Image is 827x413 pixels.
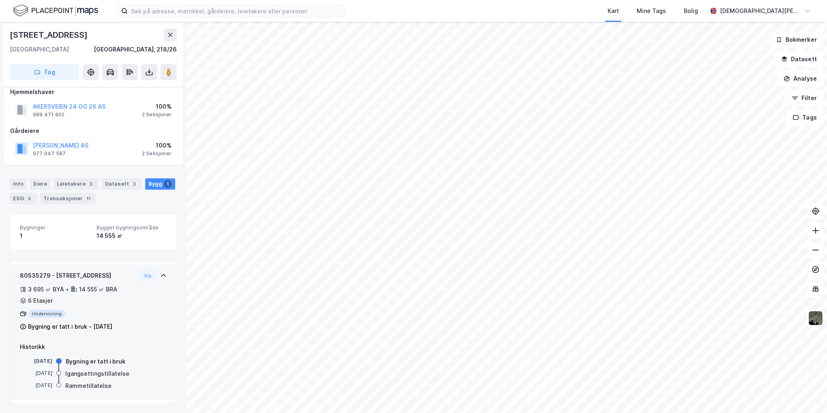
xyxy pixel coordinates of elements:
div: Bygg [145,178,175,190]
div: Transaksjoner [40,193,96,204]
div: [DATE] [20,370,52,377]
div: 2 Seksjoner [142,150,172,157]
div: Bolig [684,6,698,16]
div: 6 Etasjer [28,296,53,306]
div: Igangsettingstillatelse [65,369,129,379]
div: 80535279 - [STREET_ADDRESS] [20,271,135,280]
div: 977 047 587 [33,150,66,157]
img: 9k= [808,310,823,326]
img: logo.f888ab2527a4732fd821a326f86c7f29.svg [13,4,98,18]
div: • [66,286,69,293]
div: 14 555 ㎡ BRA [79,285,117,294]
div: 100% [142,141,172,150]
button: Tags [786,109,824,126]
button: Filter [785,90,824,106]
input: Søk på adresse, matrikkel, gårdeiere, leietakere eller personer [128,5,344,17]
div: Mine Tags [637,6,666,16]
div: [GEOGRAPHIC_DATA] [10,45,69,54]
button: Vis [139,271,157,280]
div: 2 Seksjoner [142,111,172,118]
span: Bygninger [20,224,90,231]
div: [DATE] [20,382,52,389]
div: 1 [164,180,172,188]
div: 3 [26,195,34,203]
div: Kart [608,6,619,16]
button: Analyse [777,71,824,87]
button: Datasett [774,51,824,67]
div: [GEOGRAPHIC_DATA], 218/26 [94,45,177,54]
div: Gårdeiere [10,126,176,136]
div: Datasett [102,178,142,190]
div: Bygning er tatt i bruk - [DATE] [28,322,112,332]
div: Rammetillatelse [65,381,112,391]
div: 3 695 ㎡ BYA [28,285,64,294]
span: Bygget bygningsområde [97,224,167,231]
div: Historikk [20,342,167,352]
div: 100% [142,102,172,111]
div: Bygning er tatt i bruk [66,357,125,366]
div: Leietakere [54,178,99,190]
div: Eiere [30,178,50,190]
div: [STREET_ADDRESS] [10,28,89,41]
div: 3 [131,180,139,188]
div: Hjemmelshaver [10,87,176,97]
button: Bokmerker [769,32,824,48]
div: 989 471 902 [33,111,64,118]
div: 11 [84,195,92,203]
div: Info [10,178,27,190]
div: [DATE] [20,357,52,365]
div: [DEMOGRAPHIC_DATA][PERSON_NAME] [720,6,801,16]
div: ESG [10,193,37,204]
iframe: Chat Widget [786,374,827,413]
div: 1 [20,231,90,241]
div: 3 [87,180,95,188]
button: Tag [10,64,79,80]
div: 14 555 ㎡ [97,231,167,241]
